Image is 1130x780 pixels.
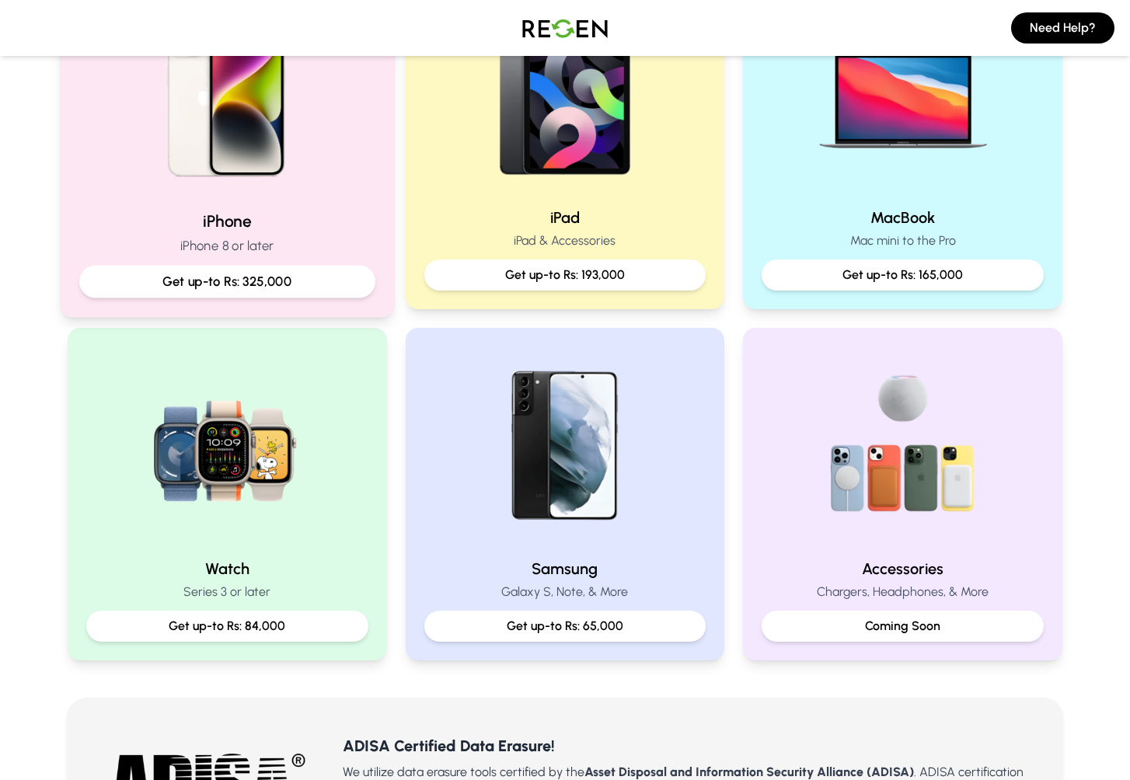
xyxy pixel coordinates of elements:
p: Mac mini to the Pro [762,232,1044,250]
img: Accessories [804,346,1003,545]
p: Series 3 or later [86,583,368,601]
b: Asset Disposal and Information Security Alliance (ADISA) [584,764,914,779]
h3: ADISA Certified Data Erasure! [343,735,1038,757]
h2: MacBook [762,207,1044,228]
h2: Accessories [762,558,1044,580]
img: Watch [127,346,326,545]
p: iPad & Accessories [424,232,706,250]
img: Samsung [466,346,664,545]
p: Galaxy S, Note, & More [424,583,706,601]
h2: iPad [424,207,706,228]
p: Get up-to Rs: 165,000 [774,266,1031,284]
p: Chargers, Headphones, & More [762,583,1044,601]
h2: Watch [86,558,368,580]
p: Get up-to Rs: 193,000 [437,266,694,284]
p: Coming Soon [774,617,1031,635]
p: Get up-to Rs: 325,000 [92,272,362,291]
p: iPhone 8 or later [79,236,375,256]
p: Get up-to Rs: 65,000 [437,617,694,635]
h2: Samsung [424,558,706,580]
img: Logo [511,6,619,50]
p: Get up-to Rs: 84,000 [99,617,356,635]
h2: iPhone [79,210,375,232]
button: Need Help? [1011,12,1114,44]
